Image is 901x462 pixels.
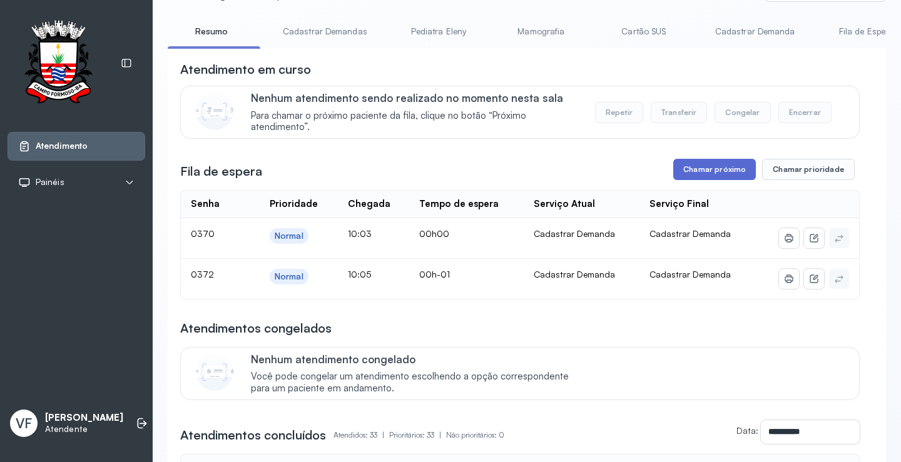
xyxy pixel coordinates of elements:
p: [PERSON_NAME] [45,412,123,424]
span: Cadastrar Demanda [649,228,731,239]
div: Tempo de espera [419,198,499,210]
label: Data: [736,425,758,436]
div: Serviço Final [649,198,709,210]
a: Cartão SUS [600,21,688,42]
span: Você pode congelar um atendimento escolhendo a opção correspondente para um paciente em andamento. [251,371,582,394]
span: 10:03 [348,228,372,239]
button: Chamar próximo [673,159,756,180]
div: Prioridade [270,198,318,210]
button: Encerrar [778,102,832,123]
div: Senha [191,198,220,210]
button: Repetir [595,102,643,123]
p: Nenhum atendimento congelado [251,353,582,366]
p: Nenhum atendimento sendo realizado no momento nesta sala [251,91,582,104]
span: | [382,430,384,439]
span: 10:05 [348,269,371,279]
span: Para chamar o próximo paciente da fila, clique no botão “Próximo atendimento”. [251,110,582,134]
span: 00h00 [419,228,449,239]
p: Prioritários: 33 [389,426,446,444]
div: Normal [275,271,303,282]
a: Cadastrar Demanda [703,21,808,42]
div: Serviço Atual [534,198,595,210]
h3: Atendimentos concluídos [180,426,326,444]
div: Cadastrar Demanda [534,228,630,239]
span: 00h-01 [419,269,450,279]
span: 0370 [191,228,215,239]
p: Atendente [45,424,123,434]
button: Congelar [715,102,770,123]
h3: Atendimento em curso [180,61,311,78]
a: Cadastrar Demandas [270,21,380,42]
p: Atendidos: 33 [333,426,389,444]
img: Logotipo do estabelecimento [13,20,103,107]
a: Atendimento [18,140,135,153]
img: Imagem de CalloutCard [196,353,233,391]
a: Resumo [168,21,255,42]
button: Transferir [651,102,708,123]
h3: Atendimentos congelados [180,319,332,337]
span: Atendimento [36,141,88,151]
div: Normal [275,231,303,241]
a: Mamografia [497,21,585,42]
div: Cadastrar Demanda [534,269,630,280]
h3: Fila de espera [180,163,262,180]
span: 0372 [191,269,214,279]
img: Imagem de CalloutCard [196,93,233,130]
div: Chegada [348,198,390,210]
a: Pediatra Eleny [395,21,482,42]
span: | [439,430,441,439]
p: Não prioritários: 0 [446,426,504,444]
span: Cadastrar Demanda [649,269,731,279]
button: Chamar prioridade [762,159,855,180]
span: Painéis [36,177,64,188]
